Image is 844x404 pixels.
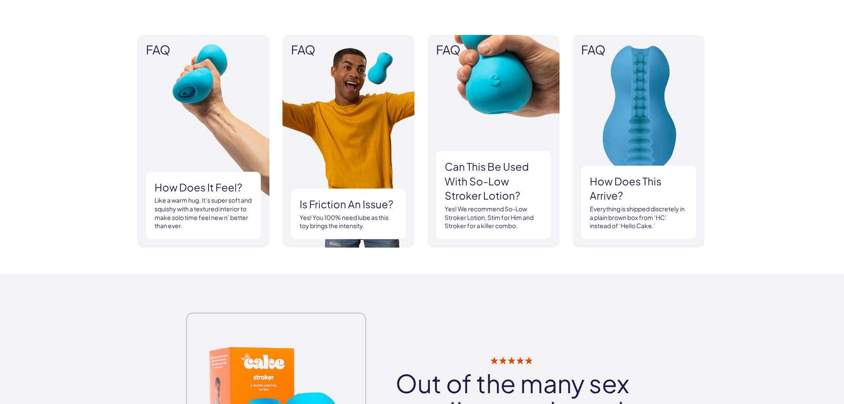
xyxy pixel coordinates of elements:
[291,43,406,57] span: FAQ
[581,43,696,57] span: FAQ
[590,205,687,230] p: Everything is shipped discretely in a plain brown box from ‘HC’ instead of ‘Hello Cake.’
[300,213,397,230] p: Yes! You 100% need lube as this toy brings the intensity.
[436,43,551,57] span: FAQ
[300,197,397,212] h3: Is friction an issue?
[590,174,687,203] h3: How does this arrive?
[445,205,542,230] p: Yes! We recommend So-Low Stroker Lotion, Stim for Him and Stroker for a killer combo.
[155,196,252,230] p: Like a warm hug. It’s super soft and squishy with a textured interior to make solo time feel new ...
[146,43,261,57] span: FAQ
[155,180,252,195] h3: How does it feel?
[445,159,542,203] h3: Can this be used with So-Low Stroker Lotion?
